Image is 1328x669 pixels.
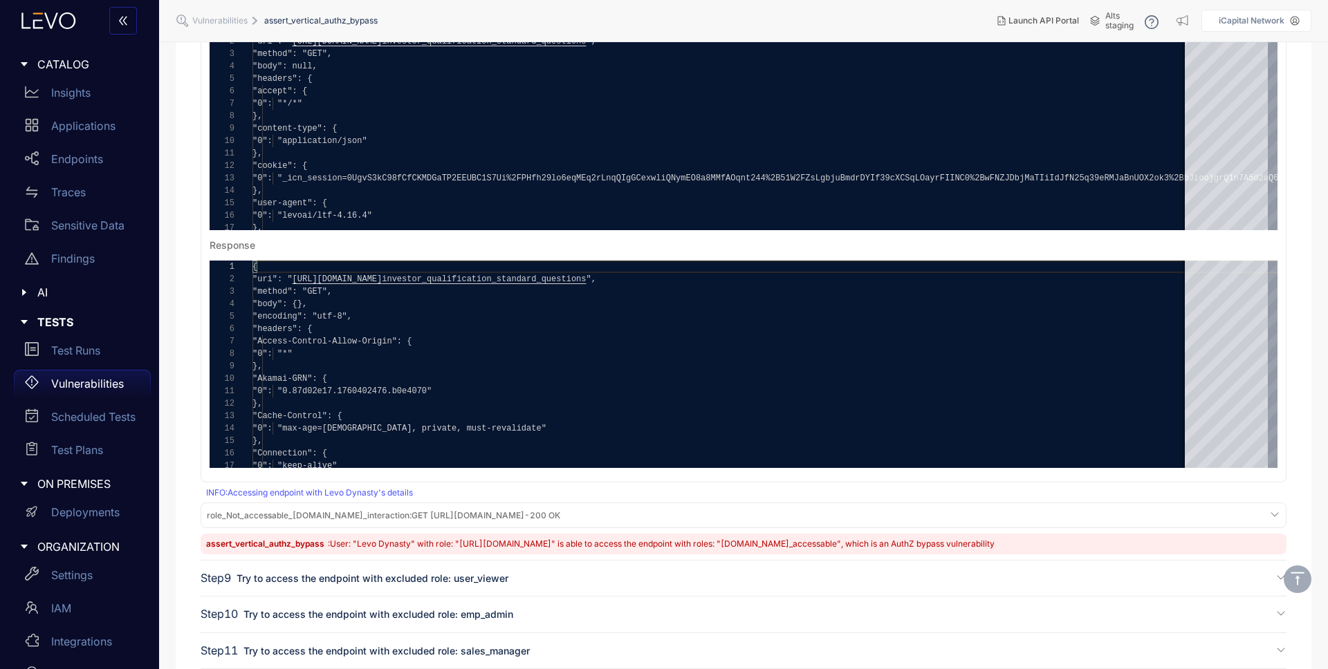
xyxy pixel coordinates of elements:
span: Try to access the endpoint with excluded role: emp_admin [243,608,513,620]
span: "0": "keep-alive" [252,461,337,471]
div: 13 [210,410,234,422]
div: 17 [210,222,234,234]
div: 15 [210,435,234,447]
span: "uri": " [252,274,293,284]
a: Endpoints [14,145,151,178]
span: "Access-Control-Allow-Origin": { [252,337,412,346]
span: investor_qualification_standard_questions [382,274,586,284]
span: "0": "_icn_session=0UgvS3kC98fCfCKMDGaTP2EEU [252,173,472,183]
span: Launch API Portal [1008,16,1079,26]
div: 17 [210,460,234,472]
span: Step 11 [201,643,238,657]
p: Findings [51,252,95,265]
span: Vulnerabilities [192,16,248,26]
div: 6 [210,85,234,97]
div: 13 [210,172,234,185]
div: ORGANIZATION [8,532,151,561]
div: 5 [210,310,234,323]
p: IAM [51,602,71,614]
span: ON PREMISES [37,478,140,490]
span: "content-type": { [252,124,337,133]
div: 10 [210,373,234,385]
span: "Cache-Control": { [252,411,342,421]
p: iCapital Network [1219,16,1284,26]
p: Traces [51,186,86,198]
a: Traces [14,178,151,211]
span: vertical-align-top [1289,570,1306,587]
span: ", [586,274,596,284]
span: "0": "max-age=[DEMOGRAPHIC_DATA], private, must-revalidate" [252,424,546,433]
span: BC1S7Ui%2FPHfh29lo6eqMEq2rLnqQIgGCexwliQNymEO8a8MM [472,173,721,183]
span: CATALOG [37,58,140,70]
span: "accept": { [252,86,307,96]
a: Sensitive Data [14,211,151,245]
span: GET [URL][DOMAIN_NAME] - 200 OK [207,511,560,520]
span: [URL][DOMAIN_NAME] [293,274,382,284]
a: Findings [14,245,151,278]
span: "0": "0.87d02e17.1760402476.b0e4070" [252,386,432,396]
span: fAOqnt244%2B51W2FZsLgbjuBmdrDYIf39cXCSqLOayrFIINC0 [721,173,970,183]
a: Vulnerabilities [14,370,151,403]
span: AI [37,286,140,299]
a: Integrations [14,628,151,661]
span: "headers": { [252,324,312,334]
div: 2 [210,273,234,285]
span: assert_vertical_authz_bypass [206,538,326,549]
span: "body": {}, [252,299,307,309]
div: Response [210,240,255,251]
div: 12 [210,160,234,172]
span: "user-agent": { [252,198,327,208]
div: 5 [210,73,234,85]
span: { [252,262,257,272]
span: "headers": { [252,74,312,84]
span: investor_qualification_standard_questions [382,37,586,46]
button: double-left [109,7,137,35]
p: Insights [51,86,91,99]
a: Scheduled Tests [14,403,151,436]
div: 8 [210,348,234,360]
span: Try to access the endpoint with excluded role: user_viewer [237,572,508,584]
div: 10 [210,135,234,147]
a: Applications [14,112,151,145]
div: 16 [210,209,234,222]
span: Step 9 [201,571,231,585]
span: "0": "application/json" [252,136,367,146]
div: 7 [210,97,234,110]
div: CATALOG [8,50,151,79]
div: 16 [210,447,234,460]
span: Try to access the endpoint with excluded role: sales_manager [243,645,530,657]
span: [URL][DOMAIN_NAME] [293,37,382,46]
div: 3 [210,48,234,60]
span: "method": "GET", [252,49,332,59]
a: Insights [14,79,151,112]
span: swap [25,185,39,199]
span: assert_vertical_authz_bypass [264,16,378,26]
span: "encoding": "utf-8", [252,312,352,321]
div: 11 [210,385,234,397]
span: warning [25,252,39,265]
span: "0": "levoai/ltf-4.16.4" [252,211,372,220]
span: "0": "*" [252,349,293,359]
div: ON PREMISES [8,469,151,498]
span: }, [252,436,262,446]
div: 4 [210,60,234,73]
span: "uri": " [252,37,293,46]
span: "cookie": { [252,161,307,171]
span: }, [252,399,262,408]
span: }, [252,111,262,121]
span: caret-right [19,479,29,489]
a: Test Runs [14,337,151,370]
div: AI [8,278,151,307]
p: Settings [51,569,93,581]
div: 9 [210,360,234,373]
div: 12 [210,397,234,410]
span: "Connection": { [252,449,327,458]
span: }, [252,361,262,371]
a: Deployments [14,499,151,532]
span: }, [252,186,262,196]
span: ORGANIZATION [37,540,140,553]
span: "0": "*/*" [252,99,302,109]
div: 6 [210,323,234,335]
span: "body": null, [252,62,317,71]
span: : User: "Levo Dynasty" with role: "[URL][DOMAIN_NAME]" is able to access the endpoint with roles:... [328,538,995,549]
